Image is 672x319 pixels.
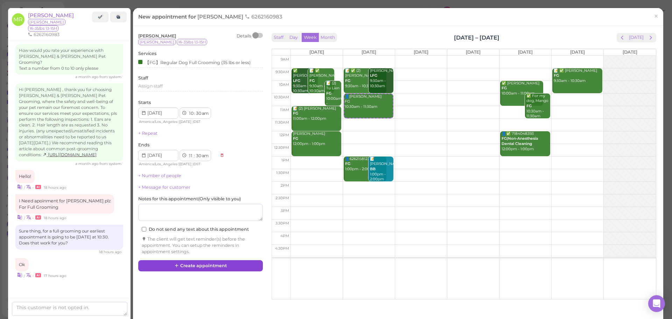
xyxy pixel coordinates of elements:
[370,167,376,171] b: BB
[245,13,282,20] span: 6262160983
[554,73,559,78] b: FG
[281,158,289,162] span: 1pm
[466,49,481,55] span: [DATE]
[279,133,289,137] span: 12pm
[138,173,181,178] a: + Number of people
[344,94,393,110] div: 👤[PERSON_NAME] FG 10:30am - 11:30am
[138,260,263,271] button: Create appointment
[414,49,428,55] span: [DATE]
[15,271,123,279] div: •
[177,39,207,45] span: 16-35lbs 13-15H
[326,91,331,96] b: FG
[501,131,550,152] div: 👤✅ 7184048393 12:00pm - 1:00pm
[501,81,543,96] div: ✅ [PERSON_NAME] 10:00am - 11:00am
[275,246,289,251] span: 4:30pm
[293,106,341,122] div: 📝 (2) [PERSON_NAME] 11:00am - 12:00pm
[454,34,499,42] h2: [DATE] – [DATE]
[15,225,123,250] div: Sure thing, for a full grooming our earliest appointment is going to be [DATE] at 10:30. Does tha...
[274,95,289,99] span: 10:30am
[275,120,289,125] span: 11:30am
[75,75,99,79] span: 08/21/2025 04:04pm
[138,83,163,89] span: Assign staff
[28,25,58,32] span: 16-35lbs 13-15H
[318,33,337,42] button: Month
[197,13,245,20] span: [PERSON_NAME]
[648,295,665,312] div: Open Intercom Messenger
[138,50,156,57] label: Services
[24,216,25,220] i: |
[370,157,393,182] div: 📝 [PERSON_NAME] 1:00pm - 2:00pm
[15,44,123,75] div: How would you rate your experience with [PERSON_NAME] & [PERSON_NAME] Pet Grooming? Text a number...
[302,33,319,42] button: Week
[281,57,289,62] span: 9am
[293,136,298,141] b: FG
[138,39,176,45] span: [PERSON_NAME]
[309,78,315,83] b: FG
[345,161,350,166] b: FG
[138,13,284,20] span: New appointment for
[370,73,377,78] b: LFG
[272,33,286,42] button: Staff
[345,157,386,172] div: 👤6262158122 1:00pm - 2:00pm
[24,185,25,190] i: |
[99,250,121,254] span: 09/24/2025 03:56pm
[275,221,289,226] span: 3:30pm
[138,75,148,81] label: Staff
[138,119,216,125] div: | |
[518,49,533,55] span: [DATE]
[276,171,289,175] span: 1:30pm
[142,236,259,255] div: The client will get text reminder(s) before the appointment. You can setup the reminders in appoi...
[15,214,123,221] div: •
[138,185,190,190] a: + Message for customer
[12,13,24,26] span: MR
[362,49,376,55] span: [DATE]
[28,12,74,19] a: [PERSON_NAME]
[237,33,251,39] div: Details
[44,216,66,220] span: 09/24/2025 03:44pm
[645,33,656,42] button: next
[526,104,532,108] b: FG
[15,170,35,183] div: Hello!
[309,49,324,55] span: [DATE]
[309,68,334,94] div: 📝 ✅ [PERSON_NAME] 9:30am - 10:30am
[280,234,289,238] span: 4pm
[180,119,191,124] span: [DATE]
[345,78,350,83] b: FG
[15,183,123,190] div: •
[28,19,65,25] span: [PERSON_NAME]
[138,58,251,66] div: 【FG】Regular Dog Full Grooming (35 lbs or less)
[293,78,300,83] b: LFG
[345,68,386,89] div: 📝 ✅ (2) [PERSON_NAME] 9:30am - 10:30am
[553,68,602,84] div: 📝 ✅ [PERSON_NAME] 9:30am - 10:30am
[44,273,66,278] span: 09/24/2025 04:13pm
[15,258,29,271] div: Ok
[138,196,241,202] label: Notes for this appointment ( Only visible to you )
[526,93,550,119] div: ✅ For my dog, Mango 10:30am - 11:30am
[279,82,289,87] span: 10am
[138,142,149,148] label: Ends
[139,162,177,166] span: America/Los_Angeles
[75,161,99,166] span: 08/21/2025 05:17pm
[293,68,318,94] div: ✅ [PERSON_NAME] 9:30am - 10:30am
[570,49,585,55] span: [DATE]
[194,119,201,124] span: DST
[617,33,628,42] button: prev
[293,131,341,147] div: [PERSON_NAME] 12:00pm - 1:00pm
[99,75,121,79] span: from system
[15,194,114,214] div: I Need apoinment for [PERSON_NAME] plz For Full Grooming
[99,161,121,166] span: from system
[138,99,151,106] label: Starts
[654,11,658,21] span: ×
[44,185,66,190] span: 09/24/2025 03:43pm
[285,33,302,42] button: Day
[142,227,146,231] input: Do not send any text about this appointment
[138,131,157,136] a: + Repeat
[180,162,191,166] span: [DATE]
[326,81,341,112] div: 📝 (2) Tu Lien 10:00am - 11:00am
[15,83,123,161] div: Hi [PERSON_NAME] , thank you for choosing [PERSON_NAME] & [PERSON_NAME] Pet Grooming, where the s...
[293,111,298,116] b: FG
[194,162,201,166] span: DST
[26,32,61,38] li: 6262160983
[139,119,177,124] span: America/Los_Angeles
